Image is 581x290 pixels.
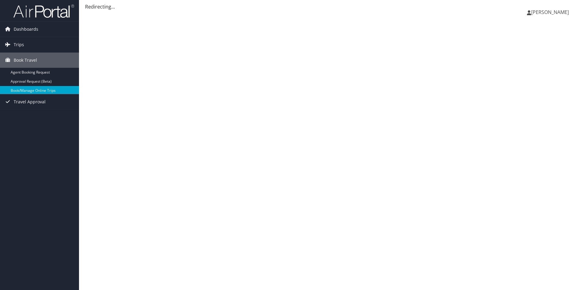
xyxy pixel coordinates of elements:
[14,22,38,37] span: Dashboards
[14,94,46,109] span: Travel Approval
[531,9,569,16] span: [PERSON_NAME]
[14,37,24,52] span: Trips
[14,53,37,68] span: Book Travel
[527,3,575,21] a: [PERSON_NAME]
[85,3,575,10] div: Redirecting...
[13,4,74,18] img: airportal-logo.png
